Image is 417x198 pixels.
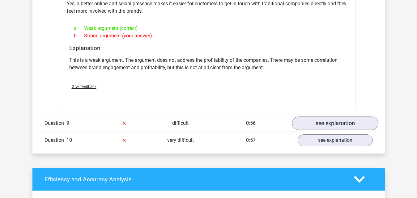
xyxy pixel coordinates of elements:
a: see explanation [298,134,373,146]
p: This is a weak argument. The argument does not address the profitability of the companies. There ... [69,57,348,71]
h4: Explanation [69,44,348,52]
span: Question [45,120,66,127]
span: 0:56 [246,120,256,126]
span: 9 [66,120,69,126]
span: Question [45,137,66,144]
span: b [74,32,84,40]
span: very difficult [167,137,194,143]
h4: Efficiency and Accuracy Analysis [45,176,345,183]
span: difficult [172,120,189,126]
span: 10 [66,137,72,143]
div: Weak argument (correct) [69,25,348,32]
span: Give feedback [72,84,96,89]
span: 0:57 [246,137,256,143]
div: Strong argument (your answer) [69,32,348,40]
span: a [74,25,84,32]
a: see explanation [292,116,378,130]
